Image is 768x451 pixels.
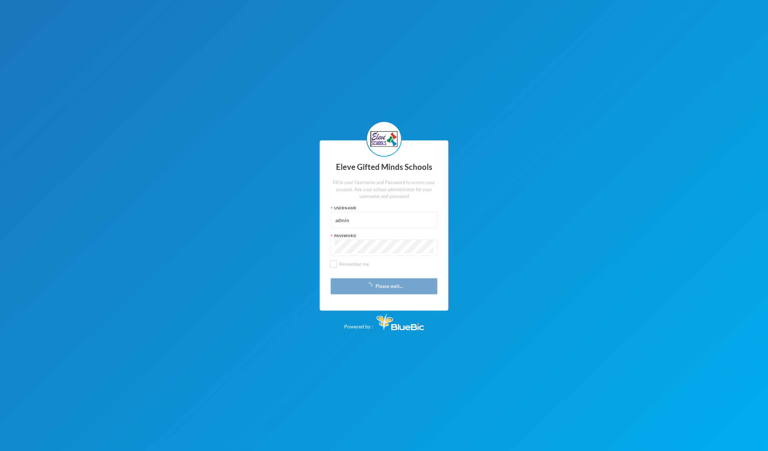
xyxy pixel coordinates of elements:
div: Powered by : [344,311,424,330]
span: Remember me [336,261,372,267]
div: Password [331,233,437,238]
img: Bluebic [377,314,424,330]
div: Fill in your Username and Password to access your account. Ask your school administrator for your... [331,179,437,200]
div: Eleve Gifted Minds Schools [331,160,437,174]
button: Please wait... [331,278,437,294]
i: icon: loading [365,283,372,290]
div: Username [331,205,437,211]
